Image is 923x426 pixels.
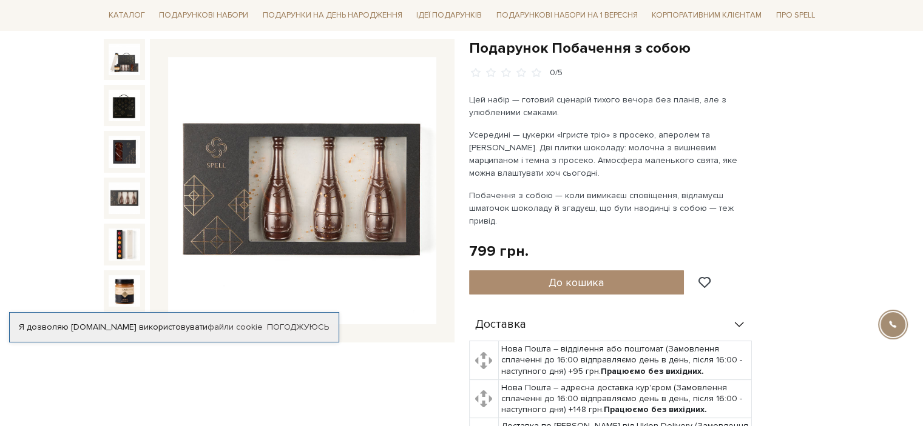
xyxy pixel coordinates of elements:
td: Нова Пошта – відділення або поштомат (Замовлення сплаченні до 16:00 відправляємо день в день, піс... [498,341,751,380]
div: 799 грн. [469,242,529,261]
a: Подарункові набори [154,6,253,25]
span: До кошика [549,276,604,289]
p: Цей набір — готовий сценарій тихого вечора без планів, але з улюбленими смаками. [469,93,754,119]
button: До кошика [469,270,685,295]
img: Подарунок Побачення з собою [109,228,140,260]
p: Усередині — цукерки «Ігристе тріо» з просеко, аперолем та [PERSON_NAME]. Дві плитки шоколаду: мол... [469,128,754,179]
b: Працюємо без вихідних. [601,366,704,376]
a: Каталог [104,6,150,25]
b: Працюємо без вихідних. [604,404,707,414]
a: Корпоративним клієнтам [647,5,766,25]
img: Подарунок Побачення з собою [109,275,140,307]
div: Я дозволяю [DOMAIN_NAME] використовувати [10,322,339,333]
h1: Подарунок Побачення з собою [469,39,820,58]
a: Подарунки на День народження [258,6,407,25]
img: Подарунок Побачення з собою [109,44,140,75]
img: Подарунок Побачення з собою [109,136,140,167]
a: Ідеї подарунків [411,6,487,25]
a: Погоджуюсь [267,322,329,333]
td: Нова Пошта – адресна доставка кур'єром (Замовлення сплаченні до 16:00 відправляємо день в день, п... [498,379,751,418]
img: Подарунок Побачення з собою [109,182,140,214]
a: Подарункові набори на 1 Вересня [492,5,643,25]
div: 0/5 [550,67,563,79]
img: Подарунок Побачення з собою [168,57,436,325]
a: файли cookie [208,322,263,332]
p: Побачення з собою — коли вимикаєш сповіщення, відламуєш шматочок шоколаду й згадуєш, що бути наод... [469,189,754,227]
a: Про Spell [771,6,820,25]
span: Доставка [475,319,526,330]
img: Подарунок Побачення з собою [109,90,140,121]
